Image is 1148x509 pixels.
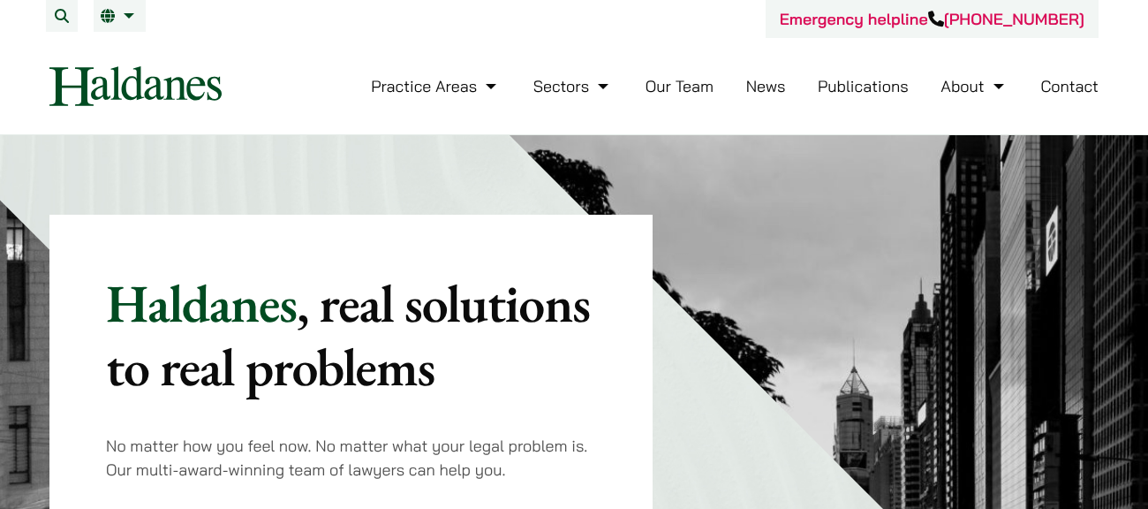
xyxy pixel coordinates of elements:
p: No matter how you feel now. No matter what your legal problem is. Our multi-award-winning team of... [106,434,596,482]
a: News [746,76,786,96]
a: Our Team [646,76,714,96]
img: Logo of Haldanes [49,66,222,106]
mark: , real solutions to real problems [106,269,590,401]
a: Emergency helpline[PHONE_NUMBER] [780,9,1084,29]
p: Haldanes [106,271,596,399]
a: Contact [1040,76,1099,96]
a: Publications [818,76,909,96]
a: Practice Areas [371,76,501,96]
a: Sectors [533,76,613,96]
a: EN [101,9,139,23]
a: About [940,76,1008,96]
